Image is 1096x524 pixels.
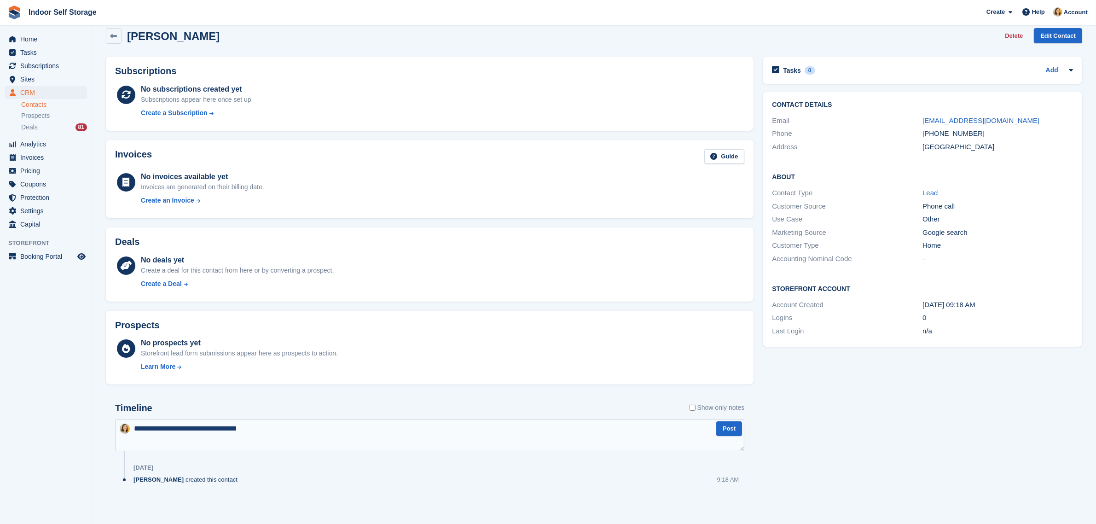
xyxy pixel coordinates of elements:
[21,122,87,132] a: Deals 81
[772,313,922,323] div: Logins
[922,128,1073,139] div: [PHONE_NUMBER]
[141,182,264,192] div: Invoices are generated on their billing date.
[141,349,338,358] div: Storefront lead form submissions appear here as prospects to action.
[5,164,87,177] a: menu
[716,421,742,437] button: Post
[717,475,739,484] div: 9:18 AM
[5,33,87,46] a: menu
[7,6,21,19] img: stora-icon-8386f47178a22dfd0bd8f6a31ec36ba5ce8667c1dd55bd0f319d3a0aa187defe.svg
[141,108,208,118] div: Create a Subscription
[922,214,1073,225] div: Other
[1001,28,1026,43] button: Delete
[20,46,75,59] span: Tasks
[772,326,922,337] div: Last Login
[20,191,75,204] span: Protection
[772,201,922,212] div: Customer Source
[115,66,744,76] h2: Subscriptions
[141,279,182,289] div: Create a Deal
[20,250,75,263] span: Booking Portal
[986,7,1005,17] span: Create
[704,149,745,164] a: Guide
[772,240,922,251] div: Customer Type
[772,188,922,198] div: Contact Type
[922,313,1073,323] div: 0
[1053,7,1062,17] img: Emma Higgins
[690,403,696,413] input: Show only notes
[141,279,334,289] a: Create a Deal
[1064,8,1088,17] span: Account
[922,254,1073,264] div: -
[772,116,922,126] div: Email
[922,116,1039,124] a: [EMAIL_ADDRESS][DOMAIN_NAME]
[922,326,1073,337] div: n/a
[1046,65,1058,76] a: Add
[772,142,922,152] div: Address
[25,5,100,20] a: Indoor Self Storage
[141,171,264,182] div: No invoices available yet
[141,362,338,372] a: Learn More
[772,101,1073,109] h2: Contact Details
[922,189,938,197] a: Lead
[115,149,152,164] h2: Invoices
[20,151,75,164] span: Invoices
[20,86,75,99] span: CRM
[805,66,815,75] div: 0
[5,59,87,72] a: menu
[141,362,175,372] div: Learn More
[772,172,1073,181] h2: About
[20,73,75,86] span: Sites
[133,475,242,484] div: created this contact
[141,266,334,275] div: Create a deal for this contact from here or by converting a prospect.
[20,218,75,231] span: Capital
[690,403,745,413] label: Show only notes
[141,84,253,95] div: No subscriptions created yet
[772,128,922,139] div: Phone
[772,227,922,238] div: Marketing Source
[772,300,922,310] div: Account Created
[115,403,152,413] h2: Timeline
[1032,7,1045,17] span: Help
[133,475,184,484] span: [PERSON_NAME]
[141,108,253,118] a: Create a Subscription
[120,424,130,434] img: Emma Higgins
[5,250,87,263] a: menu
[21,111,87,121] a: Prospects
[21,100,87,109] a: Contacts
[922,300,1073,310] div: [DATE] 09:18 AM
[20,178,75,191] span: Coupons
[5,86,87,99] a: menu
[75,123,87,131] div: 81
[772,284,1073,293] h2: Storefront Account
[772,254,922,264] div: Accounting Nominal Code
[5,218,87,231] a: menu
[133,464,153,472] div: [DATE]
[115,320,160,331] h2: Prospects
[5,46,87,59] a: menu
[141,255,334,266] div: No deals yet
[141,196,264,205] a: Create an Invoice
[127,30,220,42] h2: [PERSON_NAME]
[21,111,50,120] span: Prospects
[5,178,87,191] a: menu
[20,138,75,151] span: Analytics
[8,239,92,248] span: Storefront
[5,151,87,164] a: menu
[115,237,139,247] h2: Deals
[141,196,194,205] div: Create an Invoice
[5,204,87,217] a: menu
[5,73,87,86] a: menu
[20,204,75,217] span: Settings
[772,214,922,225] div: Use Case
[20,164,75,177] span: Pricing
[141,338,338,349] div: No prospects yet
[21,123,38,132] span: Deals
[20,33,75,46] span: Home
[922,240,1073,251] div: Home
[20,59,75,72] span: Subscriptions
[76,251,87,262] a: Preview store
[1034,28,1082,43] a: Edit Contact
[922,142,1073,152] div: [GEOGRAPHIC_DATA]
[5,138,87,151] a: menu
[5,191,87,204] a: menu
[141,95,253,105] div: Subscriptions appear here once set up.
